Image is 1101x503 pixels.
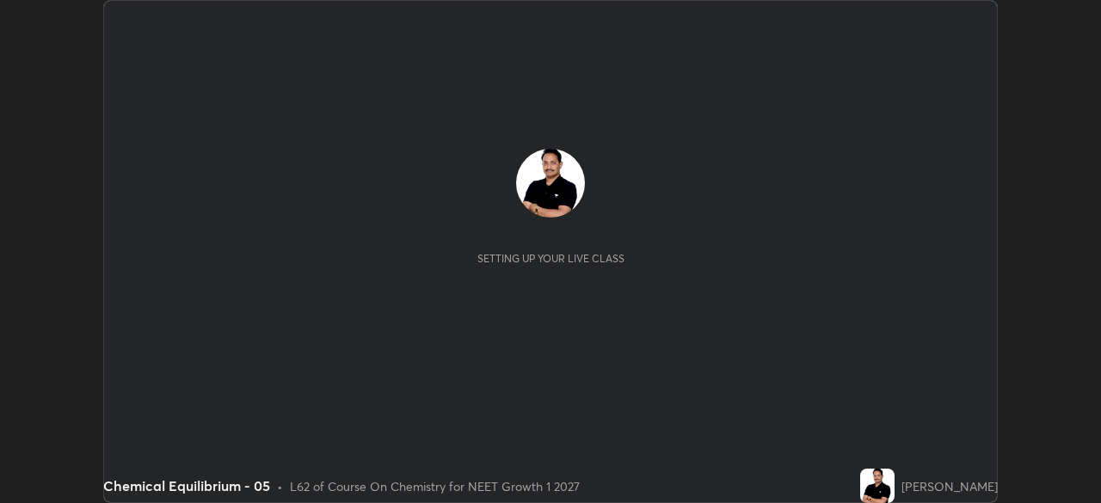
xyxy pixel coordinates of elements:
[103,475,270,496] div: Chemical Equilibrium - 05
[516,149,585,218] img: f038782568bc4da7bb0aca6a5d33880f.jpg
[290,477,580,495] div: L62 of Course On Chemistry for NEET Growth 1 2027
[277,477,283,495] div: •
[901,477,998,495] div: [PERSON_NAME]
[860,469,895,503] img: f038782568bc4da7bb0aca6a5d33880f.jpg
[477,252,624,265] div: Setting up your live class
